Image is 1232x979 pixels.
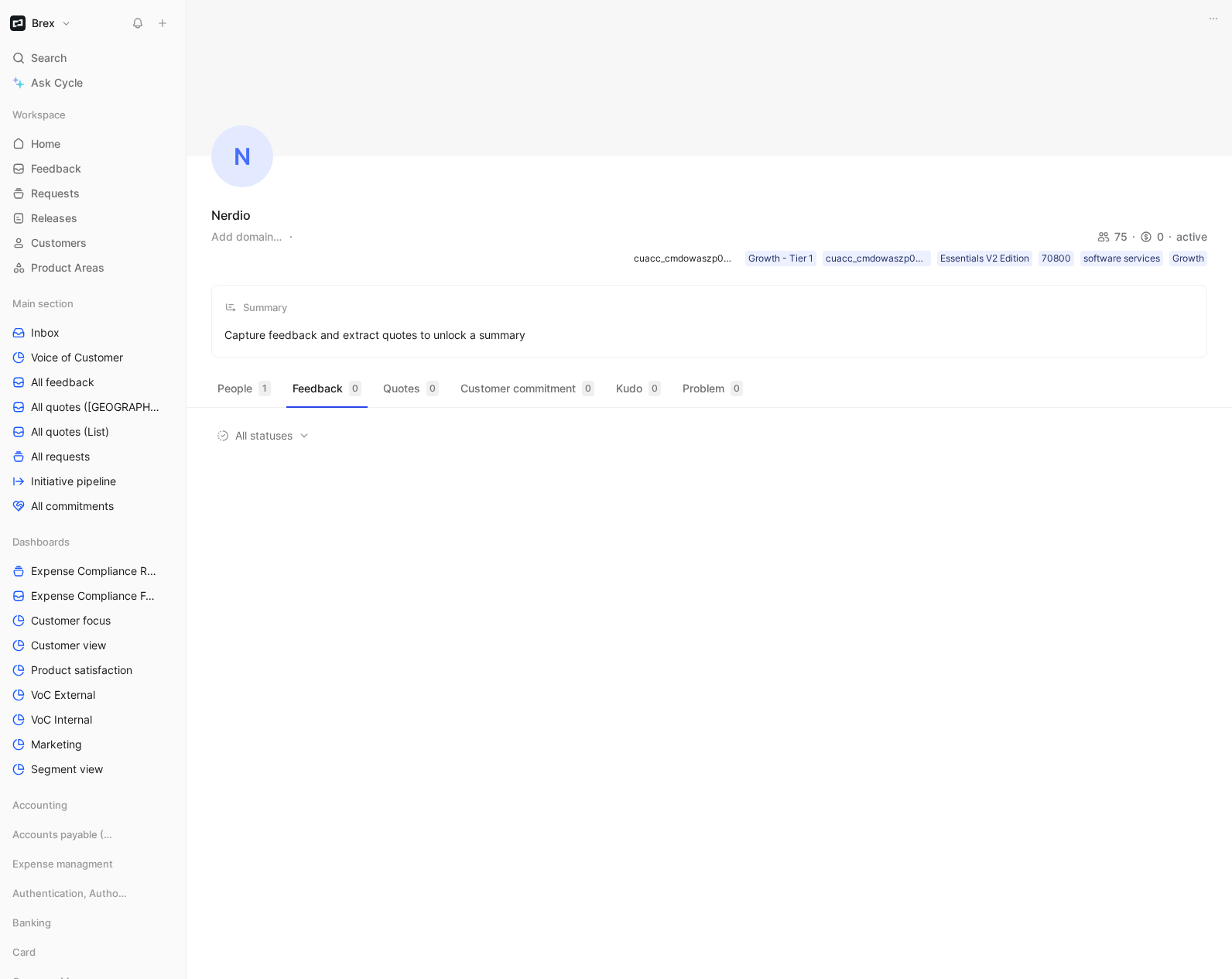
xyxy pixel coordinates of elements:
[6,157,180,180] a: Feedback
[258,381,271,396] div: 1
[31,474,116,489] span: Initiative pipeline
[32,16,55,30] h1: Brex
[31,375,94,390] span: All feedback
[211,228,282,246] button: Add domain…
[31,712,92,727] span: VoC Internal
[31,737,82,752] span: Marketing
[6,445,180,468] a: All requests
[31,325,60,341] span: Inbox
[6,823,180,846] div: Accounts payable (AP)
[31,449,90,464] span: All requests
[6,495,180,518] a: All commitments
[649,381,661,396] div: 0
[349,381,361,396] div: 0
[6,911,180,934] div: Banking
[6,911,180,939] div: Banking
[426,381,439,396] div: 0
[12,944,36,960] span: Card
[6,71,180,94] a: Ask Cycle
[6,823,180,851] div: Accounts payable (AP)
[1140,228,1176,246] div: 0
[6,292,180,315] div: Main section
[377,376,445,401] button: Quotes
[211,426,315,446] button: All statuses
[211,376,277,401] button: People
[6,46,180,70] div: Search
[1097,228,1140,246] div: 75
[31,762,103,777] span: Segment view
[6,940,180,968] div: Card
[31,638,106,653] span: Customer view
[31,350,123,365] span: Voice of Customer
[6,733,180,756] a: Marketing
[6,793,180,816] div: Accounting
[6,852,180,875] div: Expense managment
[6,584,180,608] a: Expense Compliance Feedback
[6,395,180,419] a: All quotes ([GEOGRAPHIC_DATA])
[224,298,287,317] div: Summary
[6,659,180,682] a: Product satisfaction
[12,107,66,122] span: Workspace
[6,132,180,156] a: Home
[12,856,113,871] span: Expense managment
[31,211,77,226] span: Releases
[211,206,251,224] div: Nerdio
[6,182,180,205] a: Requests
[6,470,180,493] a: Initiative pipeline
[6,852,180,880] div: Expense managment
[6,683,180,707] a: VoC External
[1176,228,1207,246] div: active
[6,609,180,632] a: Customer focus
[634,251,736,266] div: cuacc_cmdowaszp00bj01s4y3ws7rr1
[12,797,67,813] span: Accounting
[31,424,109,440] span: All quotes (List)
[6,530,180,553] div: Dashboards
[31,260,104,276] span: Product Areas
[940,251,1029,266] div: Essentials V2 Edition
[6,103,180,126] div: Workspace
[6,708,180,731] a: VoC Internal
[31,49,67,67] span: Search
[31,186,80,201] span: Requests
[6,881,180,909] div: Authentication, Authorization & Auditing
[6,292,180,518] div: Main sectionInboxVoice of CustomerAll feedbackAll quotes ([GEOGRAPHIC_DATA])All quotes (List)All ...
[6,321,180,344] a: Inbox
[6,256,180,279] a: Product Areas
[31,136,60,152] span: Home
[582,381,594,396] div: 0
[31,161,81,176] span: Feedback
[31,687,95,703] span: VoC External
[6,560,180,583] a: Expense Compliance Requests
[6,346,180,369] a: Voice of Customer
[1172,251,1204,266] div: Growth
[6,231,180,255] a: Customers
[6,12,75,34] button: BrexBrex
[6,530,180,781] div: DashboardsExpense Compliance RequestsExpense Compliance FeedbackCustomer focusCustomer viewProduc...
[826,251,928,266] div: cuacc_cmdowaszp00bj01s4y3ws7rr1
[31,588,161,604] span: Expense Compliance Feedback
[12,885,128,901] span: Authentication, Authorization & Auditing
[6,793,180,821] div: Accounting
[217,426,310,445] span: All statuses
[6,758,180,781] a: Segment view
[31,399,162,415] span: All quotes ([GEOGRAPHIC_DATA])
[454,376,601,401] button: Customer commitment
[6,634,180,657] a: Customer view
[286,376,368,401] button: Feedback
[12,827,116,842] span: Accounts payable (AP)
[6,420,180,443] a: All quotes (List)
[6,881,180,905] div: Authentication, Authorization & Auditing
[731,381,743,396] div: 0
[6,371,180,394] a: All feedback
[12,915,51,930] span: Banking
[1083,251,1160,266] div: software services
[12,296,74,311] span: Main section
[31,498,114,514] span: All commitments
[31,563,160,579] span: Expense Compliance Requests
[224,326,525,344] div: Capture feedback and extract quotes to unlock a summary
[676,376,749,401] button: Problem
[31,662,132,678] span: Product satisfaction
[1042,251,1071,266] div: 70800
[610,376,667,401] button: Kudo
[12,534,70,549] span: Dashboards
